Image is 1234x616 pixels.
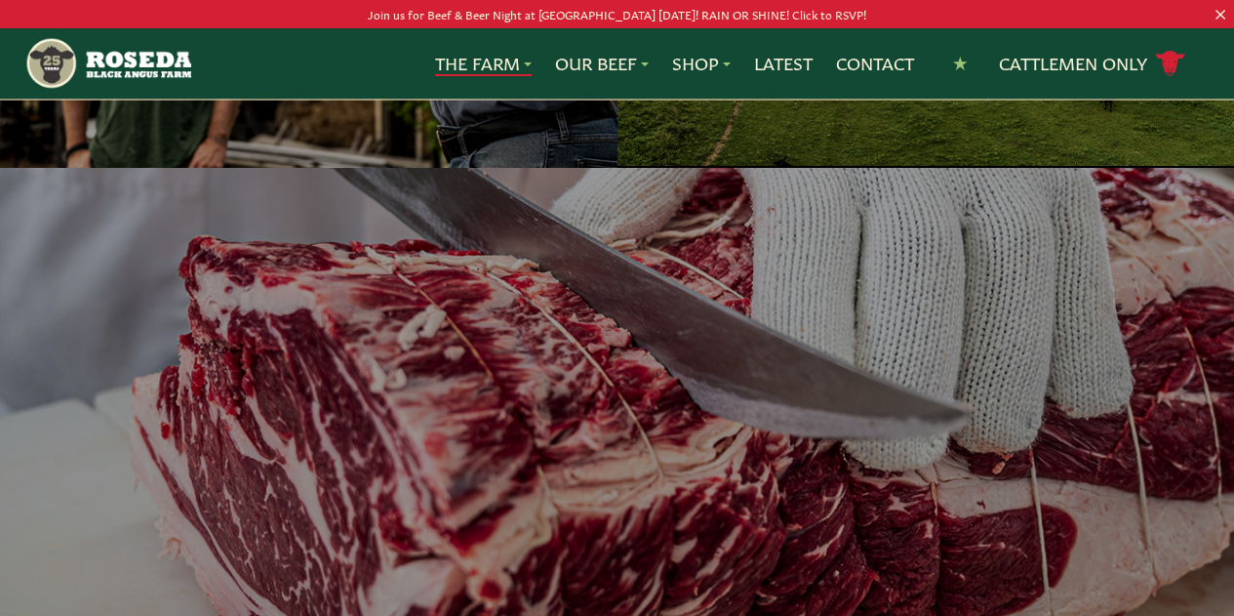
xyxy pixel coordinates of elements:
a: The Farm [435,51,532,76]
img: https://roseda.com/wp-content/uploads/2021/05/roseda-25-header.png [24,36,191,91]
p: Join us for Beef & Beer Night at [GEOGRAPHIC_DATA] [DATE]! RAIN OR SHINE! Click to RSVP! [61,4,1173,24]
a: Shop [672,51,731,76]
nav: Main Navigation [24,28,1209,99]
a: Our Beef [555,51,649,76]
a: Cattlemen Only [999,47,1186,81]
a: Contact [836,51,914,76]
a: Latest [754,51,813,76]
